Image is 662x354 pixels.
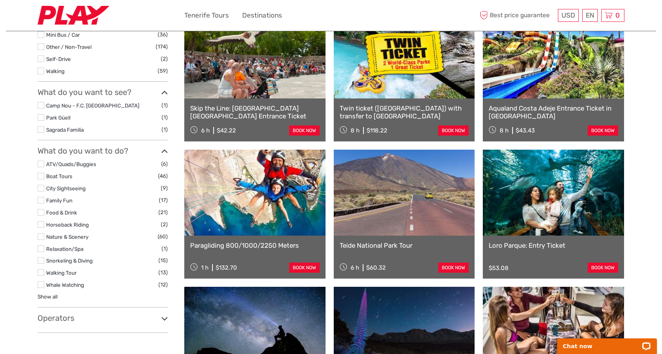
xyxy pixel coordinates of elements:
a: Skip the Line: [GEOGRAPHIC_DATA] [GEOGRAPHIC_DATA] Entrance Ticket [190,104,320,120]
span: (1) [162,101,168,110]
h3: What do you want to see? [38,88,168,97]
span: (17) [159,196,168,205]
span: (60) [158,232,168,241]
a: Paragliding 800/1000/2250 Meters [190,241,320,249]
span: (6) [161,159,168,168]
a: Show all [38,293,58,300]
a: Aqualand Costa Adeje Entrance Ticket in [GEOGRAPHIC_DATA] [489,104,618,120]
a: Tenerife Tours [184,10,229,21]
a: Teide National Park Tour [340,241,469,249]
span: USD [561,11,575,19]
a: Twin ticket ([GEOGRAPHIC_DATA]) with transfer to [GEOGRAPHIC_DATA] [340,104,469,120]
a: book now [289,263,320,273]
a: Walking [46,68,65,74]
span: (12) [158,280,168,289]
span: (15) [158,256,168,265]
span: (1) [162,113,168,122]
a: City Sightseeing [46,185,86,191]
a: Park Güell [46,114,70,121]
a: Boat Tours [46,173,72,179]
a: Nature & Scenery [46,234,88,240]
div: EN [582,9,598,22]
span: 6 h [351,264,359,271]
div: $118.22 [367,127,387,134]
span: 1 h [201,264,209,271]
a: Sagrada Familia [46,127,84,133]
a: Camp Nou - F.C. [GEOGRAPHIC_DATA] [46,102,139,109]
a: book now [588,263,618,273]
span: 8 h [351,127,360,134]
div: $53.08 [489,265,509,272]
div: $43.43 [516,127,535,134]
a: book now [588,125,618,136]
a: Snorkeling & Diving [46,257,93,264]
a: Relaxation/Spa [46,246,83,252]
span: 8 h [500,127,509,134]
span: (2) [161,220,168,229]
h3: Operators [38,313,168,323]
a: book now [289,125,320,136]
span: (59) [158,66,168,75]
span: (46) [158,172,168,181]
span: (21) [158,208,168,217]
h3: What do you want to do? [38,146,168,156]
span: (2) [161,54,168,63]
a: ATV/Quads/Buggies [46,161,96,167]
span: (9) [161,184,168,193]
a: book now [438,125,469,136]
img: 2467-7e1744d7-2434-4362-8842-68c566c31c52_logo_small.jpg [38,6,109,25]
a: Self-Drive [46,56,71,62]
a: book now [438,263,469,273]
span: 0 [614,11,621,19]
div: $132.70 [216,264,237,271]
span: (1) [162,244,168,253]
a: Food & Drink [46,209,77,216]
a: Loro Parque: Entry Ticket [489,241,618,249]
a: Destinations [242,10,282,21]
span: Best price guarantee [478,9,556,22]
a: Mini Bus / Car [46,32,80,38]
div: $60.32 [366,264,386,271]
span: (36) [158,30,168,39]
span: (1) [162,125,168,134]
div: $42.22 [217,127,236,134]
a: Family Fun [46,197,72,204]
span: 6 h [201,127,210,134]
a: Other / Non-Travel [46,44,92,50]
span: (174) [156,42,168,51]
span: (13) [158,268,168,277]
iframe: LiveChat chat widget [552,329,662,354]
a: Whale Watching [46,282,84,288]
a: Walking Tour [46,270,77,276]
a: Horseback Riding [46,222,89,228]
